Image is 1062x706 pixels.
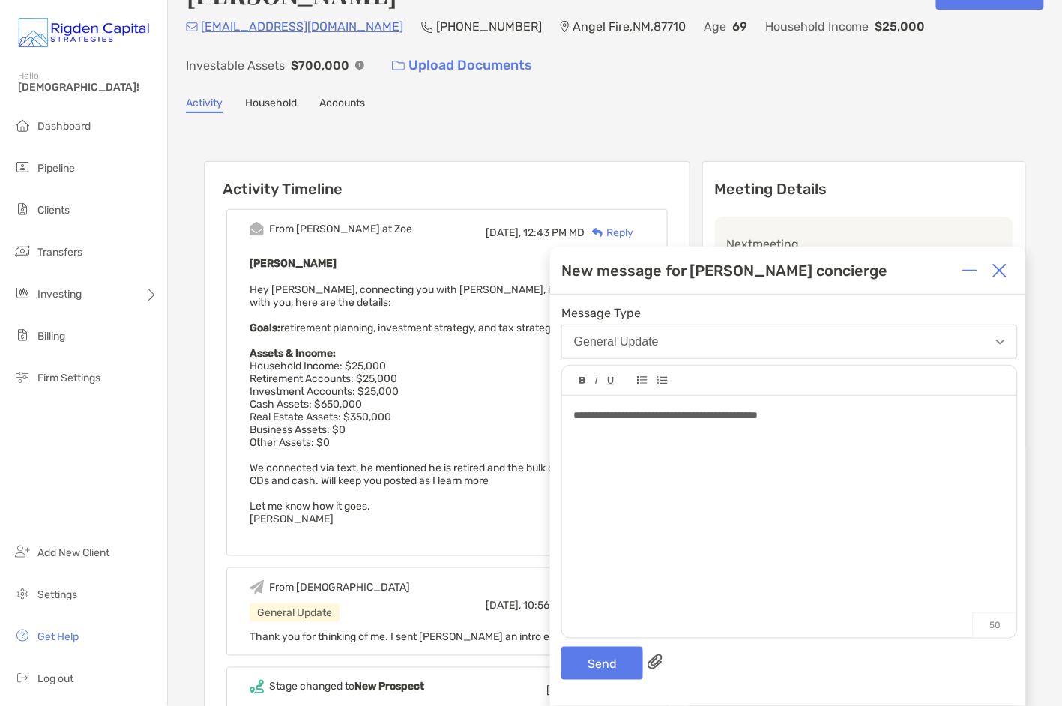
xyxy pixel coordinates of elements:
span: Add New Client [37,546,109,559]
img: Event icon [250,580,264,594]
span: Investing [37,288,82,301]
img: Editor control icon [657,376,668,385]
img: button icon [392,61,405,71]
img: Event icon [250,222,264,236]
p: Meeting Details [715,180,1013,199]
div: General Update [250,603,340,622]
img: add_new_client icon [13,543,31,561]
img: transfers icon [13,242,31,260]
img: paperclip attachments [648,654,663,669]
p: [PHONE_NUMBER] [436,17,542,36]
span: Billing [37,330,65,343]
img: Close [992,263,1007,278]
span: Firm Settings [37,372,100,384]
span: Pipeline [37,162,75,175]
p: $25,000 [875,17,926,36]
img: Phone Icon [421,21,433,33]
strong: Assets & Income: [250,347,336,360]
img: settings icon [13,585,31,603]
p: [EMAIL_ADDRESS][DOMAIN_NAME] [201,17,403,36]
div: New message for [PERSON_NAME] concierge [561,262,888,280]
img: Zoe Logo [18,6,149,60]
img: logout icon [13,669,31,687]
span: [DATE], [486,226,521,239]
img: Editor control icon [579,377,586,384]
img: Location Icon [560,21,570,33]
p: Angel Fire , NM , 87710 [573,17,686,36]
p: 50 [973,612,1017,638]
div: From [DEMOGRAPHIC_DATA] [269,581,410,594]
span: Dashboard [37,120,91,133]
span: 10:56 AM MD [523,599,585,612]
p: Investable Assets [186,56,285,75]
span: [DEMOGRAPHIC_DATA]! [18,81,158,94]
b: [PERSON_NAME] [250,257,337,270]
h6: Activity Timeline [205,162,690,198]
img: Open dropdown arrow [996,340,1005,345]
b: New Prospect [354,681,424,693]
img: firm-settings icon [13,368,31,386]
a: Activity [186,97,223,113]
img: Email Icon [186,22,198,31]
a: Household [245,97,297,113]
p: $700,000 [291,56,349,75]
div: Reply [585,225,633,241]
img: investing icon [13,284,31,302]
span: Transfers [37,246,82,259]
img: Expand or collapse [962,263,977,278]
div: Stage changed to [269,681,424,693]
span: [DATE], [486,599,521,612]
span: Hey [PERSON_NAME], connecting you with [PERSON_NAME], he self scheduled with you, here are the de... [250,283,636,525]
span: Message Type [561,306,1018,320]
img: dashboard icon [13,116,31,134]
img: pipeline icon [13,158,31,176]
span: Settings [37,588,77,601]
strong: Goals: [250,322,280,334]
a: Accounts [319,97,365,113]
span: 12:43 PM MD [523,226,585,239]
img: Editor control icon [607,377,615,385]
span: Log out [37,672,73,685]
p: Age [704,17,726,36]
img: Event icon [250,680,264,694]
span: Clients [37,204,70,217]
img: Editor control icon [595,377,598,384]
button: Send [561,647,643,680]
span: Get Help [37,630,79,643]
img: get-help icon [13,627,31,645]
button: General Update [561,325,1018,359]
img: Info Icon [355,61,364,70]
img: Reply icon [592,228,603,238]
div: From [PERSON_NAME] at Zoe [269,223,412,235]
a: Upload Documents [382,49,542,82]
span: [DATE], [546,684,582,697]
img: clients icon [13,200,31,218]
div: General Update [574,335,659,349]
p: Next meeting [727,235,1001,253]
p: Household Income [765,17,869,36]
img: Editor control icon [637,376,648,384]
img: billing icon [13,326,31,344]
span: Thank you for thinking of me. I sent [PERSON_NAME] an intro email and text. [250,630,614,643]
p: 69 [732,17,747,36]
